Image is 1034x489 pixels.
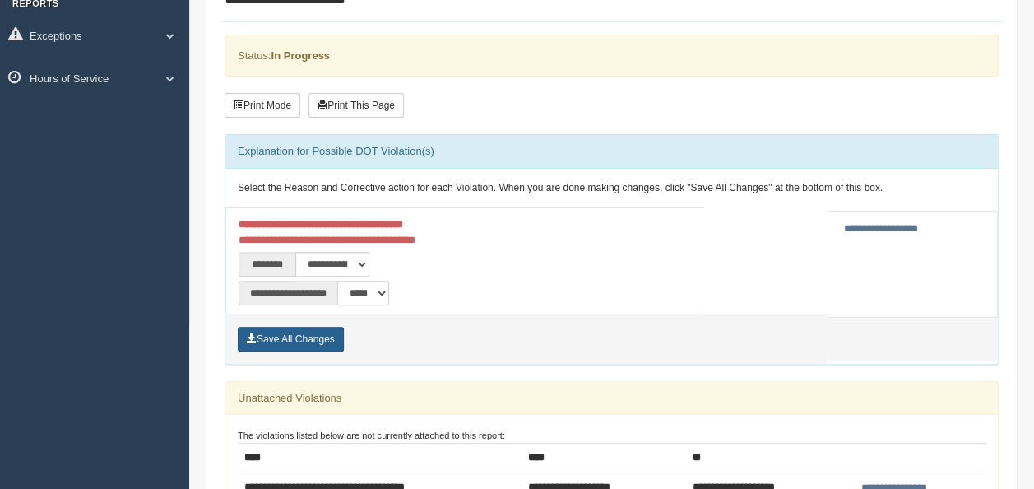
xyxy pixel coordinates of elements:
div: Status: [225,35,999,77]
div: Select the Reason and Corrective action for each Violation. When you are done making changes, cli... [225,169,998,208]
strong: In Progress [271,49,330,62]
small: The violations listed below are not currently attached to this report: [238,431,505,440]
button: Print Mode [225,93,300,118]
div: Unattached Violations [225,382,998,415]
button: Save [238,327,344,352]
div: Explanation for Possible DOT Violation(s) [225,135,998,168]
button: Print This Page [308,93,404,118]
